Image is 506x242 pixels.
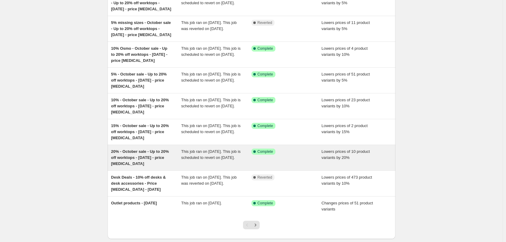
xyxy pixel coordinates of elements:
[251,221,260,229] button: Next
[321,46,368,57] span: Lowers prices of 4 product variants by 10%
[321,175,372,186] span: Lowers prices of 473 product variants by 10%
[258,72,273,77] span: Complete
[258,175,272,180] span: Reverted
[181,149,241,160] span: This job ran on [DATE]. This job is scheduled to revert on [DATE].
[258,20,272,25] span: Reverted
[181,46,241,57] span: This job ran on [DATE]. This job is scheduled to revert on [DATE].
[111,46,168,63] span: 10% Osmo - October sale - Up to 20% off worktops - [DATE] - price [MEDICAL_DATA]
[181,20,237,31] span: This job ran on [DATE]. This job was reverted on [DATE].
[111,149,169,166] span: 20% - October sale - Up to 20% off worktops - [DATE] - price [MEDICAL_DATA]
[181,201,222,205] span: This job ran on [DATE].
[111,98,169,114] span: 10% - October sale - Up to 20% off worktops - [DATE] - price [MEDICAL_DATA]
[258,123,273,128] span: Complete
[111,201,157,205] span: Outlet products - [DATE]
[321,20,370,31] span: Lowers prices of 11 product variants by 5%
[321,149,370,160] span: Lowers prices of 10 product variants by 20%
[321,72,370,82] span: Lowers prices of 51 product variants by 5%
[321,201,373,211] span: Changes prices of 51 product variants
[243,221,260,229] nav: Pagination
[321,98,370,108] span: Lowers prices of 23 product variants by 10%
[181,98,241,108] span: This job ran on [DATE]. This job is scheduled to revert on [DATE].
[258,46,273,51] span: Complete
[258,98,273,103] span: Complete
[111,123,169,140] span: 15% - October sale - Up to 20% off worktops - [DATE] - price [MEDICAL_DATA]
[258,201,273,206] span: Complete
[258,149,273,154] span: Complete
[181,123,241,134] span: This job ran on [DATE]. This job is scheduled to revert on [DATE].
[181,175,237,186] span: This job ran on [DATE]. This job was reverted on [DATE].
[181,72,241,82] span: This job ran on [DATE]. This job is scheduled to revert on [DATE].
[111,72,167,89] span: 5% - October sale - Up to 20% off worktops - [DATE] - price [MEDICAL_DATA]
[321,123,368,134] span: Lowers prices of 2 product variants by 15%
[111,20,171,37] span: 5% missing sizes - October sale - Up to 20% off worktops - [DATE] - price [MEDICAL_DATA]
[111,175,166,192] span: Desk Deals - 10% off desks & desk accessories - Price [MEDICAL_DATA] - [DATE]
